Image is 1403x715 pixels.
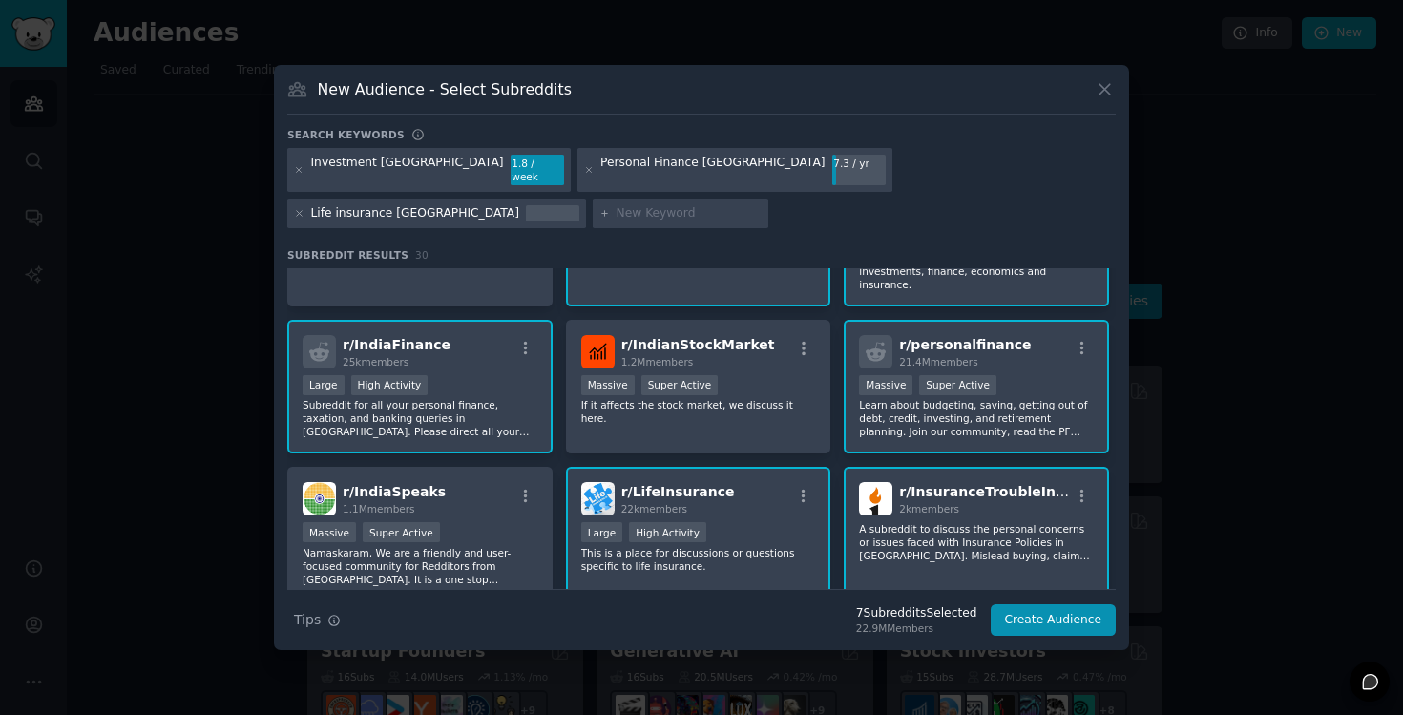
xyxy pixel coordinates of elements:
div: Personal Finance [GEOGRAPHIC_DATA] [600,155,826,185]
p: This is a place for discussions or questions specific to life insurance. [581,546,816,573]
p: A place for [DEMOGRAPHIC_DATA] to discuss investments, finance, economics and insurance. [859,251,1094,291]
span: 21.4M members [899,356,977,368]
p: If it affects the stock market, we discuss it here. [581,398,816,425]
span: 1.2M members [621,356,694,368]
div: High Activity [351,375,429,395]
div: Super Active [919,375,996,395]
span: r/ IndiaSpeaks [343,484,446,499]
div: 22.9M Members [856,621,977,635]
p: Learn about budgeting, saving, getting out of debt, credit, investing, and retirement planning. J... [859,398,1094,438]
span: Subreddit Results [287,248,408,262]
span: 22k members [621,503,687,515]
span: r/ IndiaFinance [343,337,450,352]
div: Life insurance [GEOGRAPHIC_DATA] [311,205,520,222]
div: Massive [581,375,635,395]
span: 2k members [899,503,959,515]
button: Tips [287,603,347,637]
p: Namaskaram, We are a friendly and user-focused community for Redditors from [GEOGRAPHIC_DATA]. It... [303,546,537,586]
div: Large [581,522,623,542]
img: IndianStockMarket [581,335,615,368]
div: Massive [303,522,356,542]
span: 1.1M members [343,503,415,515]
button: Create Audience [991,604,1117,637]
span: r/ personalfinance [899,337,1031,352]
div: Massive [859,375,912,395]
div: 7.3 / yr [832,155,886,172]
div: 7 Subreddit s Selected [856,605,977,622]
span: r/ IndianStockMarket [621,337,775,352]
span: 25k members [343,356,408,368]
div: Super Active [363,522,440,542]
div: 1.8 / week [511,155,564,185]
span: r/ LifeInsurance [621,484,735,499]
div: Large [303,375,345,395]
img: InsuranceTroubleIndia [859,482,892,515]
img: IndiaSpeaks [303,482,336,515]
h3: New Audience - Select Subreddits [318,79,572,99]
div: High Activity [629,522,706,542]
div: Investment [GEOGRAPHIC_DATA] [311,155,504,185]
h3: Search keywords [287,128,405,141]
span: 30 [415,249,429,261]
span: r/ InsuranceTroubleIndia [899,484,1078,499]
span: Tips [294,610,321,630]
div: Super Active [641,375,719,395]
p: A subreddit to discuss the personal concerns or issues faced with Insurance Policies in [GEOGRAPH... [859,522,1094,562]
input: New Keyword [617,205,762,222]
img: LifeInsurance [581,482,615,515]
p: Subreddit for all your personal finance, taxation, and banking queries in [GEOGRAPHIC_DATA]. Plea... [303,398,537,438]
